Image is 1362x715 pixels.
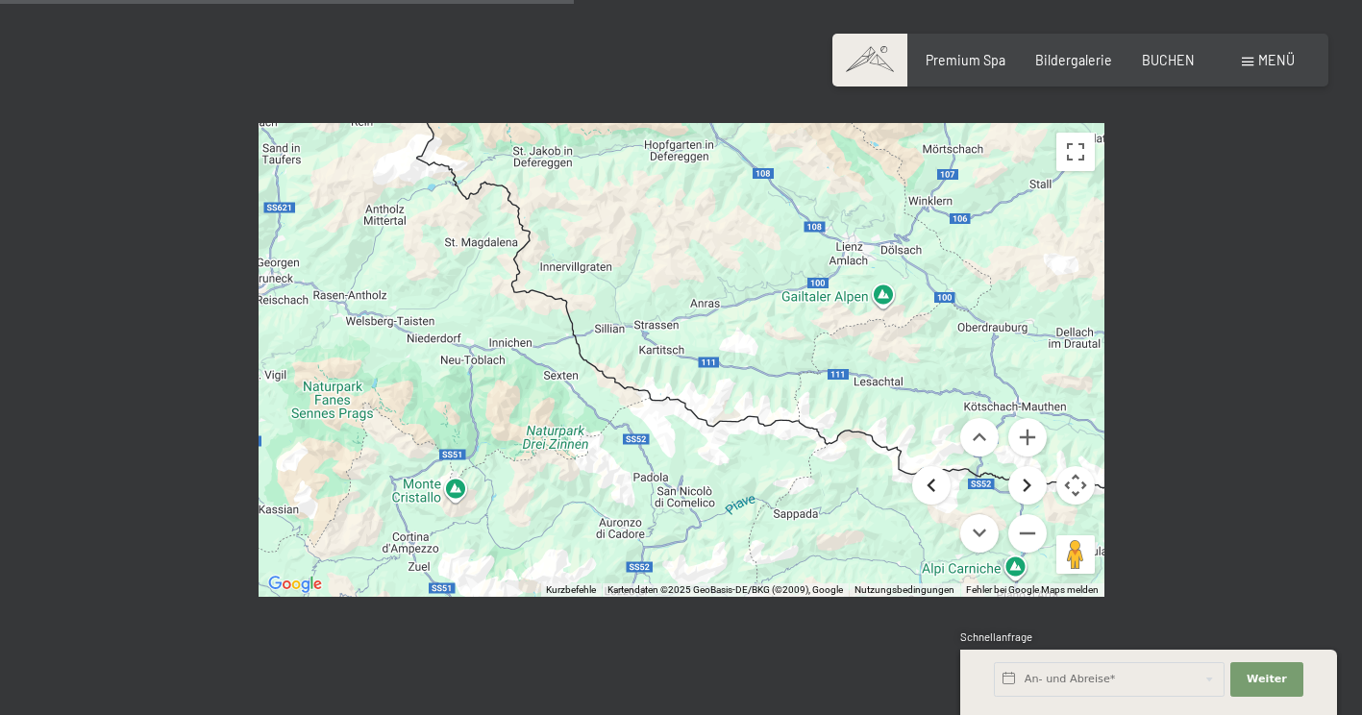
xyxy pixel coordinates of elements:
[1230,662,1303,697] button: Weiter
[960,418,999,456] button: Nach oben
[960,630,1032,643] span: Schnellanfrage
[1056,133,1095,171] button: Vollbildansicht ein/aus
[1142,52,1195,68] a: BUCHEN
[960,514,999,553] button: Nach unten
[1056,466,1095,505] button: Kamerasteuerung für die Karte
[1008,466,1047,505] button: Nach rechts
[1035,52,1112,68] a: Bildergalerie
[854,584,954,595] a: Nutzungsbedingungen
[263,572,327,597] img: Google
[1258,52,1295,68] span: Menü
[1008,418,1047,456] button: Vergrößern
[966,584,1099,595] a: Fehler bei Google Maps melden
[607,584,843,595] span: Kartendaten ©2025 GeoBasis-DE/BKG (©2009), Google
[912,466,951,505] button: Nach links
[1056,535,1095,574] button: Pegman auf die Karte ziehen, um Street View aufzurufen
[546,583,596,597] button: Kurzbefehle
[263,572,327,597] a: Dieses Gebiet in Google Maps öffnen (in neuem Fenster)
[926,52,1005,68] a: Premium Spa
[1247,672,1287,687] span: Weiter
[1008,514,1047,553] button: Verkleinern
